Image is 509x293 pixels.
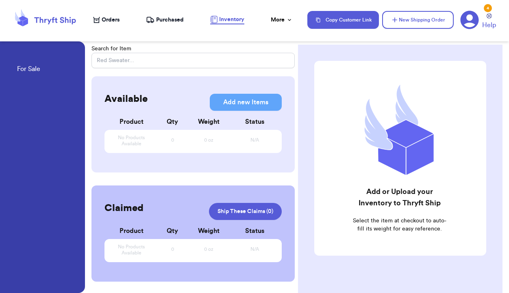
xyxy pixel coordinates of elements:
div: Status [234,117,275,127]
div: Weight [183,226,234,236]
span: N/A [250,137,259,143]
span: Orders [102,16,120,24]
div: Weight [183,117,234,127]
span: Purchased [156,16,184,24]
span: 0 oz [204,137,213,143]
a: Help [482,13,496,30]
a: 4 [460,11,479,29]
input: Red Sweater... [91,53,295,68]
p: Search for Item [91,45,295,53]
a: For Sale [17,64,40,75]
div: Qty [152,226,193,236]
span: 0 oz [204,246,213,252]
button: New Shipping Order [382,11,454,29]
span: No Products Available [111,244,152,256]
a: Inventory [210,15,244,24]
div: More [271,16,293,24]
p: Select the item at checkout to auto-fill its weight for easy reference. [352,217,447,233]
a: Purchased [146,16,184,24]
button: Copy Customer Link [307,11,379,29]
span: 0 [171,246,174,252]
h2: Add or Upload your Inventory to Thryft Ship [352,186,447,209]
button: Add new Items [210,94,282,111]
span: No Products Available [111,135,152,147]
span: 0 [171,137,174,143]
h2: Claimed [104,202,144,215]
div: Product [111,117,152,127]
div: Status [234,226,275,236]
span: Help [482,20,496,30]
div: Product [111,226,152,236]
span: N/A [250,246,259,252]
a: Ship These Claims (0) [209,203,282,220]
span: Inventory [219,15,244,24]
div: 4 [484,4,492,12]
h2: Available [104,93,148,106]
div: Qty [152,117,193,127]
a: Orders [93,16,120,24]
